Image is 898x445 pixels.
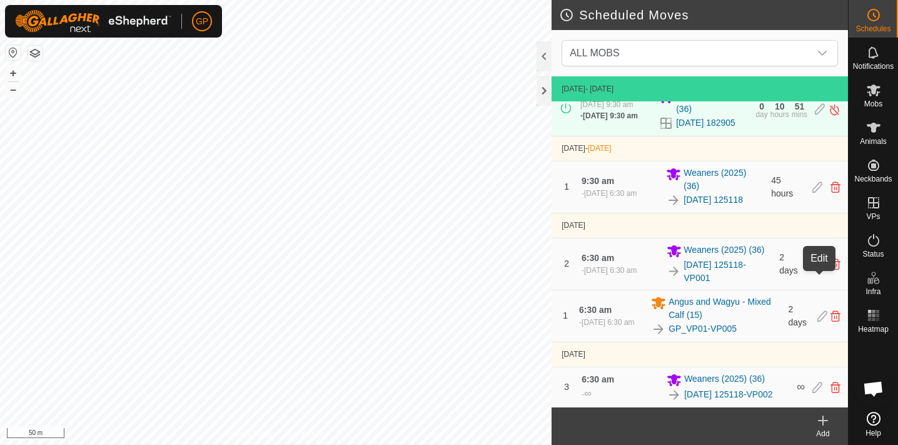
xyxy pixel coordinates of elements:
[684,388,772,401] a: [DATE] 125118-VP002
[865,429,881,437] span: Help
[864,100,882,108] span: Mobs
[562,84,585,93] span: [DATE]
[666,193,681,208] img: To
[564,258,569,269] span: 2
[6,82,21,97] button: –
[196,15,208,28] span: GP
[580,100,633,109] span: [DATE] 9:30 am
[810,41,835,66] div: dropdown trigger
[797,381,805,393] span: ∞
[582,253,614,263] span: 6:30 am
[28,46,43,61] button: Map Layers
[668,295,780,322] span: Angus and Wagyu - Mixed Calf (15)
[667,387,682,402] img: To
[579,305,612,315] span: 6:30 am
[684,243,765,258] span: Weaners (2025) (36)
[798,428,848,439] div: Add
[584,266,637,275] span: [DATE] 6:30 am
[562,350,585,359] span: [DATE]
[858,325,889,333] span: Heatmap
[584,189,637,198] span: [DATE] 6:30 am
[667,264,682,279] img: To
[559,8,848,23] h2: Scheduled Moves
[579,317,634,328] div: -
[15,10,171,33] img: Gallagher Logo
[684,193,743,207] a: [DATE] 125118
[676,90,748,116] span: Weaners (2025) (36)
[651,322,666,337] img: To
[684,258,772,285] a: [DATE] 125118-VP001
[829,103,840,116] img: Turn off schedule move
[580,110,638,121] div: -
[562,144,585,153] span: [DATE]
[584,388,591,399] span: ∞
[585,144,612,153] span: -
[564,182,569,192] span: 1
[860,138,887,145] span: Animals
[771,175,793,198] span: 45 hours
[562,221,585,230] span: [DATE]
[565,41,810,66] span: ALL MOBS
[582,318,634,327] span: [DATE] 6:30 am
[775,102,785,111] div: 10
[582,386,591,401] div: -
[676,116,735,130] a: [DATE] 182905
[792,111,807,118] div: mins
[779,252,798,275] span: 2 days
[288,429,325,440] a: Contact Us
[755,111,767,118] div: day
[788,304,807,327] span: 2 days
[865,288,880,295] span: Infra
[582,176,614,186] span: 9:30 am
[684,372,765,387] span: Weaners (2025) (36)
[582,265,637,276] div: -
[668,322,737,335] a: GP_VP01-VP005
[6,66,21,81] button: +
[849,407,898,442] a: Help
[854,175,892,183] span: Neckbands
[795,102,805,111] div: 51
[759,102,764,111] div: 0
[588,144,612,153] span: [DATE]
[6,45,21,60] button: Reset Map
[853,63,894,70] span: Notifications
[226,429,273,440] a: Privacy Policy
[582,188,637,199] div: -
[570,48,619,58] span: ALL MOBS
[585,84,613,93] span: - [DATE]
[866,213,880,220] span: VPs
[583,111,638,120] span: [DATE] 9:30 am
[855,370,892,407] a: Open chat
[582,374,614,384] span: 6:30 am
[862,250,884,258] span: Status
[563,310,568,320] span: 1
[564,382,569,392] span: 3
[684,166,764,193] span: Weaners (2025) (36)
[770,111,789,118] div: hours
[855,25,890,33] span: Schedules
